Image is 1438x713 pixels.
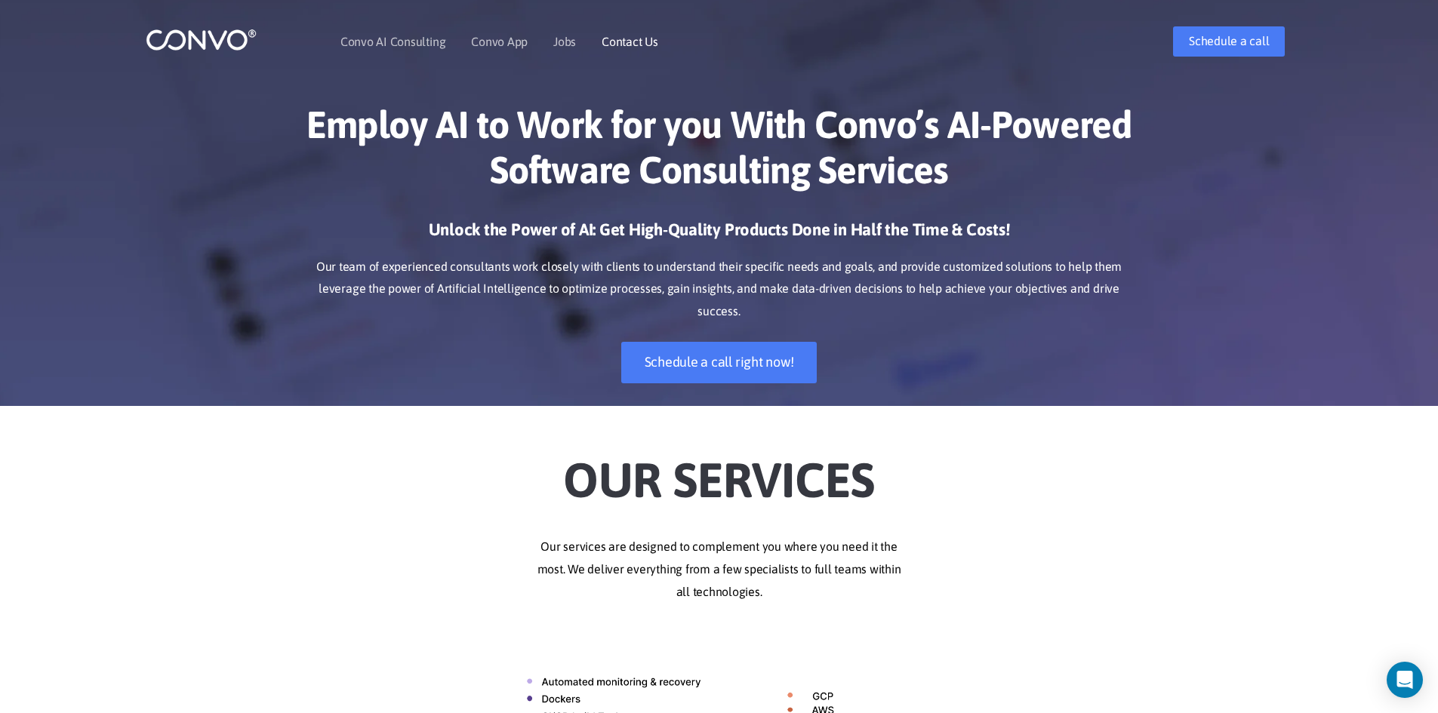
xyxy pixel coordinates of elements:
p: Our team of experienced consultants work closely with clients to understand their specific needs ... [300,256,1138,324]
a: Convo App [471,35,528,48]
a: Convo AI Consulting [340,35,445,48]
h1: Employ AI to Work for you With Convo’s AI-Powered Software Consulting Services [300,102,1138,204]
h2: Our Services [300,429,1138,513]
img: logo_1.png [146,28,257,51]
a: Schedule a call [1173,26,1285,57]
div: Open Intercom Messenger [1387,662,1423,698]
a: Contact Us [602,35,658,48]
a: Schedule a call right now! [621,342,818,383]
h3: Unlock the Power of AI: Get High-Quality Products Done in Half the Time & Costs! [300,219,1138,252]
a: Jobs [553,35,576,48]
p: Our services are designed to complement you where you need it the most. We deliver everything fro... [300,536,1138,604]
